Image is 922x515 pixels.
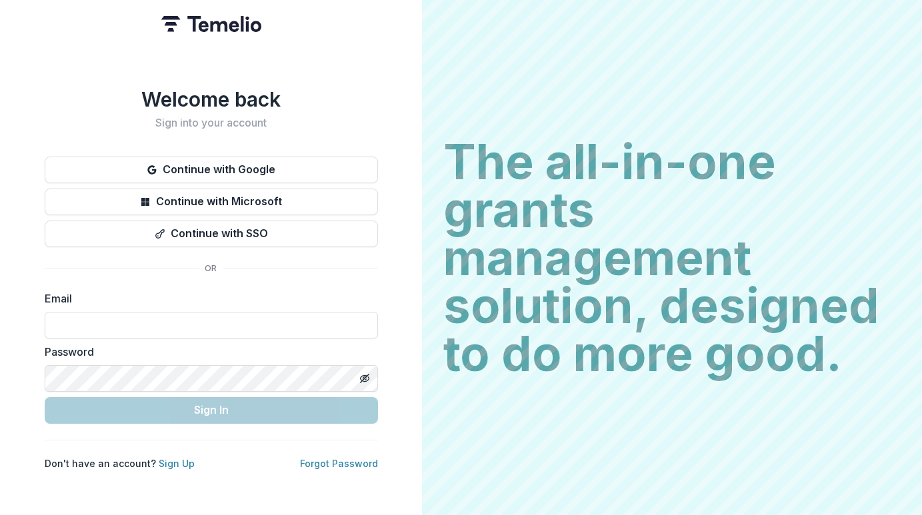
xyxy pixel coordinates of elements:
a: Sign Up [159,458,195,469]
a: Forgot Password [300,458,378,469]
button: Continue with SSO [45,221,378,247]
label: Email [45,290,370,306]
img: Temelio [161,16,261,32]
h1: Welcome back [45,87,378,111]
button: Toggle password visibility [354,368,375,389]
button: Sign In [45,397,378,424]
button: Continue with Microsoft [45,189,378,215]
p: Don't have an account? [45,456,195,470]
label: Password [45,344,370,360]
h2: Sign into your account [45,117,378,129]
button: Continue with Google [45,157,378,183]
